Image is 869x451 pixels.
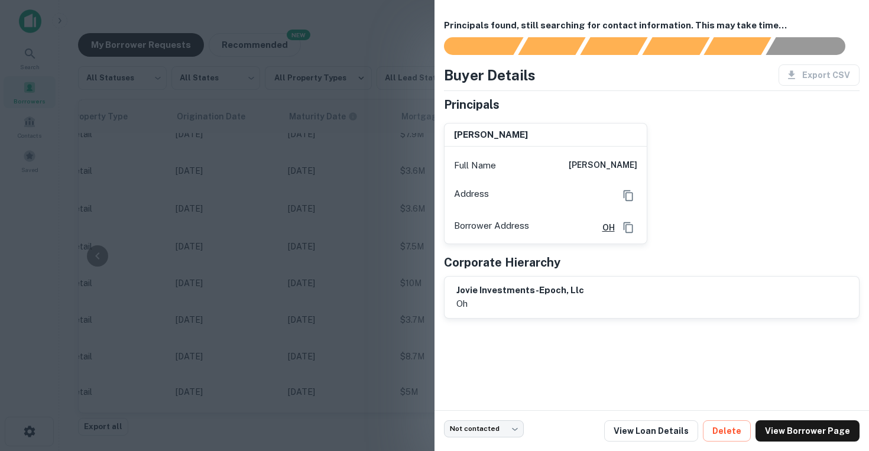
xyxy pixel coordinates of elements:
[456,284,584,297] h6: jovie investments-epoch, llc
[454,187,489,205] p: Address
[454,219,529,236] p: Borrower Address
[766,37,860,55] div: AI fulfillment process complete.
[456,297,584,311] p: oh
[593,221,615,234] a: OH
[642,37,709,55] div: Principals found, AI now looking for contact information...
[444,420,524,437] div: Not contacted
[580,37,647,55] div: Documents found, AI parsing details...
[810,319,869,375] iframe: Chat Widget
[444,64,536,86] h4: Buyer Details
[454,128,528,142] h6: [PERSON_NAME]
[604,420,698,442] a: View Loan Details
[444,254,560,271] h5: Corporate Hierarchy
[620,219,637,236] button: Copy Address
[430,37,518,55] div: Sending borrower request to AI...
[454,158,496,173] p: Full Name
[620,187,637,205] button: Copy Address
[444,19,860,33] h6: Principals found, still searching for contact information. This may take time...
[703,420,751,442] button: Delete
[569,158,637,173] h6: [PERSON_NAME]
[518,37,585,55] div: Your request is received and processing...
[444,96,500,113] h5: Principals
[755,420,860,442] a: View Borrower Page
[704,37,771,55] div: Principals found, still searching for contact information. This may take time...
